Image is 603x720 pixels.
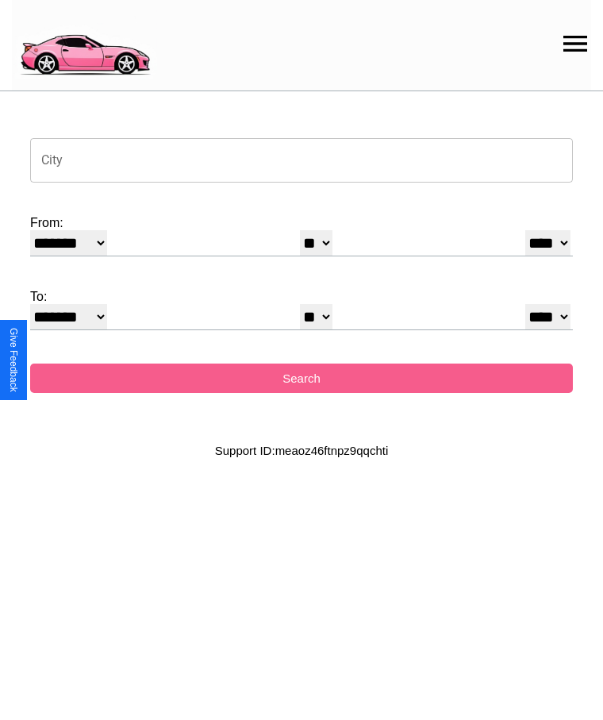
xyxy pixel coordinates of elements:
label: From: [30,216,573,230]
div: Give Feedback [8,328,19,392]
button: Search [30,364,573,393]
label: To: [30,290,573,304]
p: Support ID: meaoz46ftnpz9qqchti [215,440,388,461]
img: logo [12,8,157,79]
